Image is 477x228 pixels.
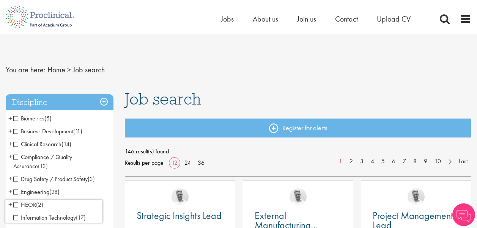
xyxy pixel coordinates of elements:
img: Chatbot [452,203,475,226]
span: You are here: [6,65,46,75]
span: Job search [125,89,201,109]
span: Clinical Research [13,140,61,148]
span: Strategic Insights Lead [137,209,222,222]
span: Job search [73,65,105,75]
a: 10 [431,157,445,166]
span: + [8,138,12,150]
span: + [8,173,12,184]
span: Biometrics [13,114,44,122]
span: Engineering [13,188,60,196]
span: Biometrics [13,114,52,122]
a: 9 [420,157,431,166]
span: + [8,186,12,197]
span: (13) [38,162,48,170]
span: + [8,125,12,137]
a: 8 [409,157,420,166]
span: (11) [73,127,82,135]
span: 146 result(s) found [125,146,471,157]
a: 12 [169,159,180,167]
span: (5) [44,114,52,122]
a: About us [253,14,278,24]
span: Business Development [13,127,73,135]
a: 24 [182,159,194,167]
span: + [8,112,12,124]
iframe: reCAPTCHA [5,200,102,223]
a: Strategic Insights Lead [137,211,224,220]
span: Compliance / Quality Assurance [13,153,72,170]
a: 3 [356,157,367,166]
h3: Discipline [6,94,113,111]
img: Joshua Bye [408,188,425,205]
a: Register for alerts [125,119,471,137]
span: Business Development [13,127,82,135]
a: Upload CV [377,14,411,24]
span: Drug Safety / Product Safety [13,175,95,183]
span: Engineering [13,188,49,196]
span: + [8,199,12,210]
span: (14) [61,140,71,148]
a: Jobs [221,14,234,24]
a: 2 [346,157,357,166]
span: Drug Safety / Product Safety [13,175,88,183]
a: 6 [388,157,399,166]
img: Joshua Bye [290,188,307,205]
a: 36 [195,159,207,167]
a: Contact [335,14,358,24]
a: 1 [335,157,346,166]
a: 7 [399,157,410,166]
a: 5 [378,157,389,166]
span: (3) [88,175,95,183]
span: Clinical Research [13,140,71,148]
a: breadcrumb link [47,65,65,75]
span: Results per page [125,157,164,169]
span: > [67,65,71,75]
img: Joshua Bye [172,188,189,205]
span: (28) [49,188,60,196]
a: Last [455,157,471,166]
a: 4 [367,157,378,166]
a: Join us [297,14,316,24]
span: + [8,151,12,162]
